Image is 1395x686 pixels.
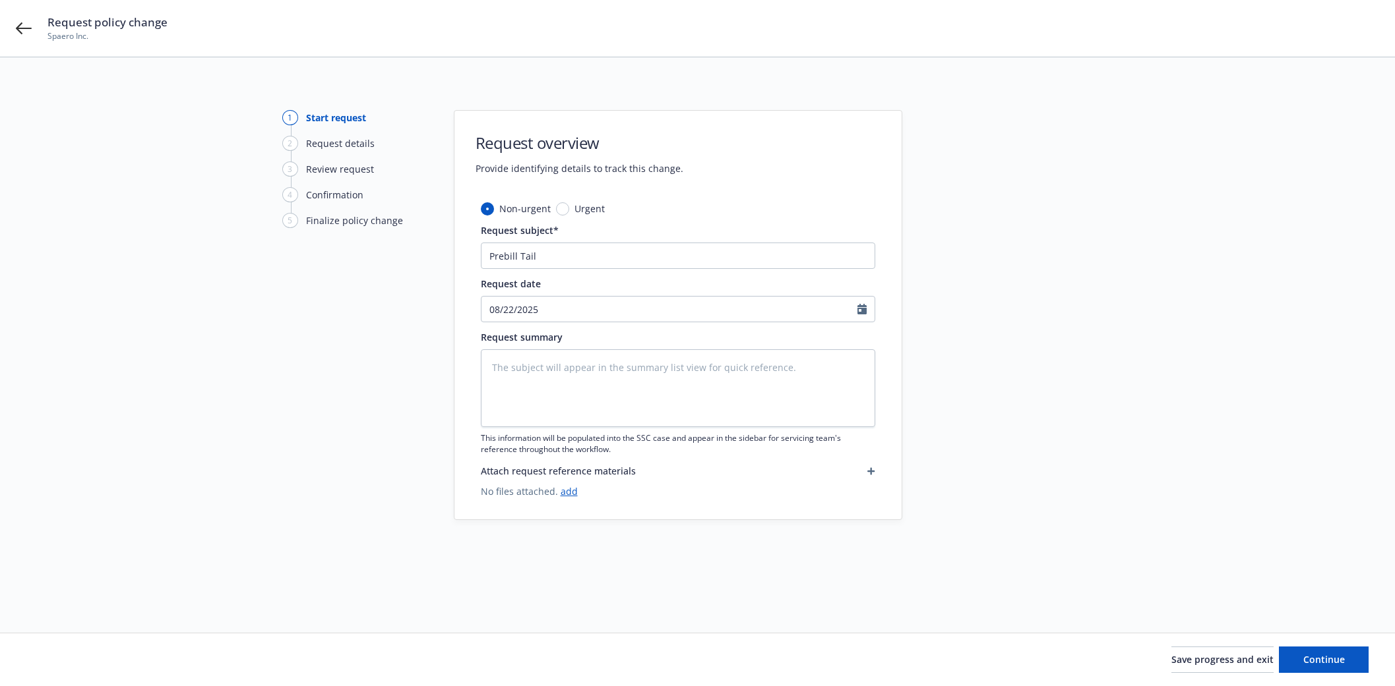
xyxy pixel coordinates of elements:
div: 4 [282,187,298,202]
span: Save progress and exit [1171,653,1274,666]
a: add [561,485,578,498]
div: Finalize policy change [306,214,403,227]
button: Save progress and exit [1171,646,1274,673]
span: Attach request reference materials [481,464,636,478]
div: Confirmation [306,188,363,202]
div: Start request [306,111,366,125]
div: 3 [282,161,298,177]
div: Review request [306,162,374,176]
span: Request summary [481,331,563,343]
span: Non-urgent [499,202,551,215]
div: 5 [282,213,298,228]
span: Request date [481,277,541,290]
span: This information will be populated into the SSC case and appear in the sidebar for servicing team... [481,432,875,455]
input: MM/DD/YYYY [481,297,857,322]
div: 2 [282,136,298,151]
h1: Request overview [476,132,683,154]
svg: Calendar [857,304,867,314]
span: Request subject* [481,224,559,237]
button: Continue [1279,646,1369,673]
span: Continue [1303,653,1345,666]
input: The subject will appear in the summary list view for quick reference. [481,243,875,269]
span: No files attached. [481,484,875,498]
input: Urgent [556,202,569,215]
span: Urgent [574,202,605,215]
span: Spaero Inc. [47,30,168,42]
div: 1 [282,110,298,125]
span: Request policy change [47,14,168,30]
div: Request details [306,136,375,150]
span: Provide identifying details to track this change. [476,161,683,175]
input: Non-urgent [481,202,494,215]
